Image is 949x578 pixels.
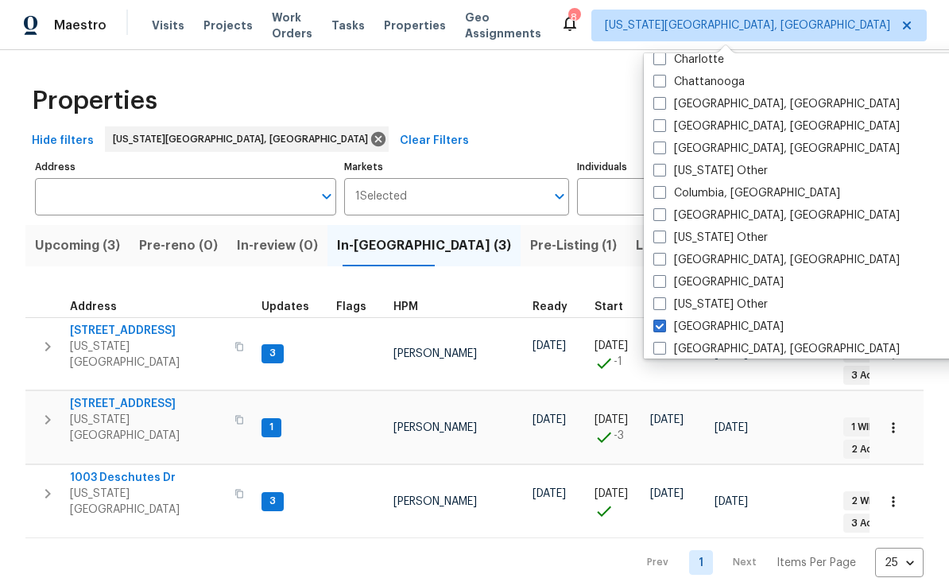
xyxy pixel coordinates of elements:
[263,347,282,360] span: 3
[533,414,566,425] span: [DATE]
[316,185,338,208] button: Open
[533,488,566,499] span: [DATE]
[653,230,768,246] label: [US_STATE] Other
[653,74,745,90] label: Chattanooga
[636,235,701,257] span: Listed (21)
[263,495,282,508] span: 3
[588,465,644,538] td: Project started on time
[595,340,628,351] span: [DATE]
[845,495,883,508] span: 2 WIP
[393,301,418,312] span: HPM
[70,486,225,518] span: [US_STATE][GEOGRAPHIC_DATA]
[355,190,407,204] span: 1 Selected
[70,301,117,312] span: Address
[653,297,768,312] label: [US_STATE] Other
[588,317,644,390] td: Project started 1 days early
[650,414,684,425] span: [DATE]
[653,274,784,290] label: [GEOGRAPHIC_DATA]
[595,301,637,312] div: Actual renovation start date
[632,548,924,577] nav: Pagination Navigation
[336,301,366,312] span: Flags
[32,93,157,109] span: Properties
[393,496,477,507] span: [PERSON_NAME]
[113,131,374,147] span: [US_STATE][GEOGRAPHIC_DATA], [GEOGRAPHIC_DATA]
[845,369,914,382] span: 3 Accepted
[54,17,107,33] span: Maestro
[237,235,318,257] span: In-review (0)
[337,235,511,257] span: In-[GEOGRAPHIC_DATA] (3)
[595,488,628,499] span: [DATE]
[393,126,475,156] button: Clear Filters
[203,17,253,33] span: Projects
[384,17,446,33] span: Properties
[548,185,571,208] button: Open
[653,118,900,134] label: [GEOGRAPHIC_DATA], [GEOGRAPHIC_DATA]
[272,10,312,41] span: Work Orders
[715,422,748,433] span: [DATE]
[614,428,624,444] span: -3
[777,555,856,571] p: Items Per Page
[715,496,748,507] span: [DATE]
[70,339,225,370] span: [US_STATE][GEOGRAPHIC_DATA]
[533,340,566,351] span: [DATE]
[653,252,900,268] label: [GEOGRAPHIC_DATA], [GEOGRAPHIC_DATA]
[70,323,225,339] span: [STREET_ADDRESS]
[614,354,622,370] span: -1
[650,488,684,499] span: [DATE]
[35,162,336,172] label: Address
[530,235,617,257] span: Pre-Listing (1)
[653,319,784,335] label: [GEOGRAPHIC_DATA]
[653,96,900,112] label: [GEOGRAPHIC_DATA], [GEOGRAPHIC_DATA]
[533,301,582,312] div: Earliest renovation start date (first business day after COE or Checkout)
[70,470,225,486] span: 1003 Deschutes Dr
[653,141,900,157] label: [GEOGRAPHIC_DATA], [GEOGRAPHIC_DATA]
[715,348,748,359] span: [DATE]
[533,301,567,312] span: Ready
[577,162,727,172] label: Individuals
[845,517,914,530] span: 3 Accepted
[393,348,477,359] span: [PERSON_NAME]
[393,422,477,433] span: [PERSON_NAME]
[35,235,120,257] span: Upcoming (3)
[331,20,365,31] span: Tasks
[568,10,579,25] div: 8
[845,421,881,434] span: 1 WIP
[653,208,900,223] label: [GEOGRAPHIC_DATA], [GEOGRAPHIC_DATA]
[70,412,225,444] span: [US_STATE][GEOGRAPHIC_DATA]
[139,235,218,257] span: Pre-reno (0)
[595,414,628,425] span: [DATE]
[653,185,840,201] label: Columbia, [GEOGRAPHIC_DATA]
[152,17,184,33] span: Visits
[400,131,469,151] span: Clear Filters
[689,550,713,575] a: Goto page 1
[263,421,280,434] span: 1
[25,126,100,156] button: Hide filters
[588,391,644,464] td: Project started 3 days early
[845,443,914,456] span: 2 Accepted
[653,341,900,357] label: [GEOGRAPHIC_DATA], [GEOGRAPHIC_DATA]
[261,301,309,312] span: Updates
[32,131,94,151] span: Hide filters
[344,162,570,172] label: Markets
[105,126,389,152] div: [US_STATE][GEOGRAPHIC_DATA], [GEOGRAPHIC_DATA]
[465,10,541,41] span: Geo Assignments
[605,17,890,33] span: [US_STATE][GEOGRAPHIC_DATA], [GEOGRAPHIC_DATA]
[653,163,768,179] label: [US_STATE] Other
[653,52,724,68] label: Charlotte
[70,396,225,412] span: [STREET_ADDRESS]
[595,301,623,312] span: Start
